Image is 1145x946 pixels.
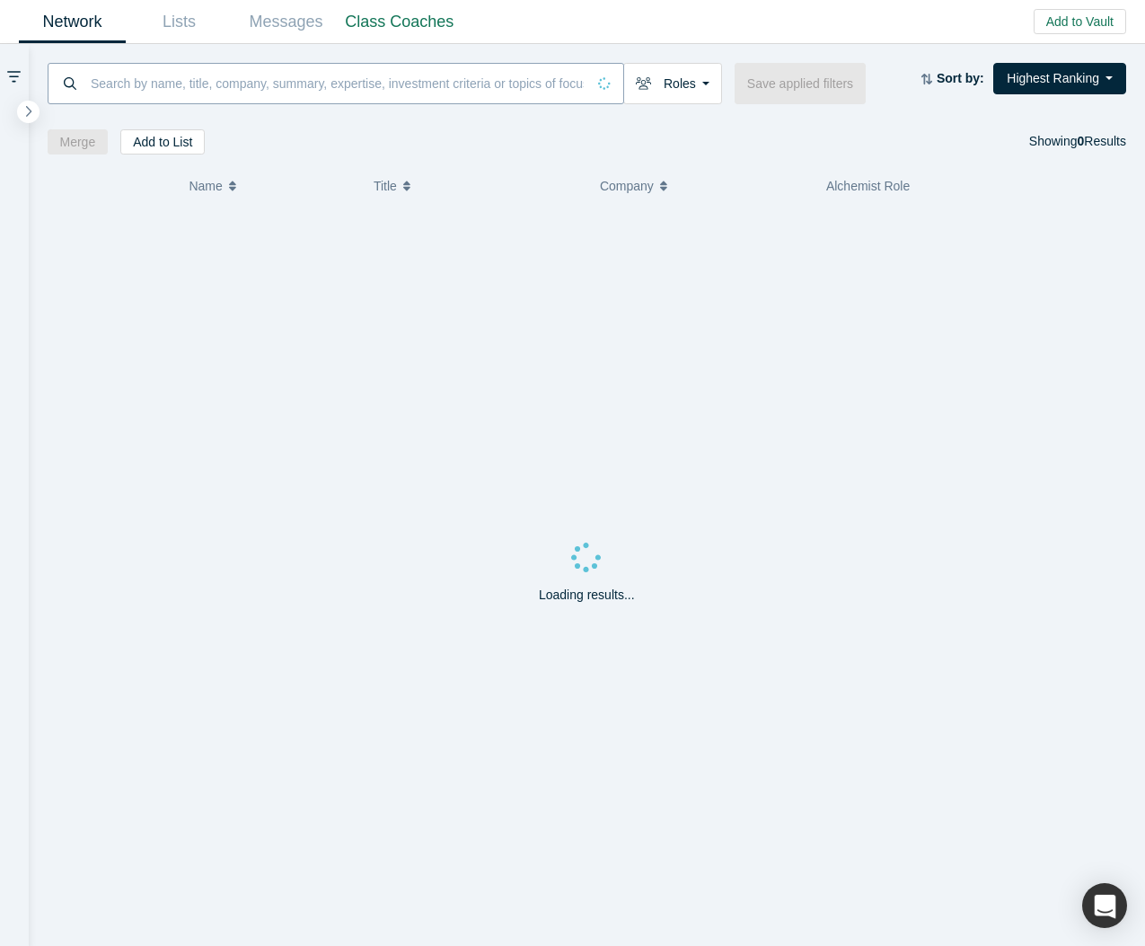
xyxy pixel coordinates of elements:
[623,63,722,104] button: Roles
[1029,129,1126,155] div: Showing
[1034,9,1126,34] button: Add to Vault
[374,167,397,205] span: Title
[89,62,586,104] input: Search by name, title, company, summary, expertise, investment criteria or topics of focus
[339,1,460,43] a: Class Coaches
[126,1,233,43] a: Lists
[120,129,205,155] button: Add to List
[600,167,654,205] span: Company
[374,167,581,205] button: Title
[539,586,635,605] p: Loading results...
[1078,134,1126,148] span: Results
[189,167,222,205] span: Name
[19,1,126,43] a: Network
[189,167,355,205] button: Name
[48,129,109,155] button: Merge
[993,63,1126,94] button: Highest Ranking
[826,179,910,193] span: Alchemist Role
[233,1,339,43] a: Messages
[1078,134,1085,148] strong: 0
[937,71,984,85] strong: Sort by:
[600,167,807,205] button: Company
[735,63,866,104] button: Save applied filters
